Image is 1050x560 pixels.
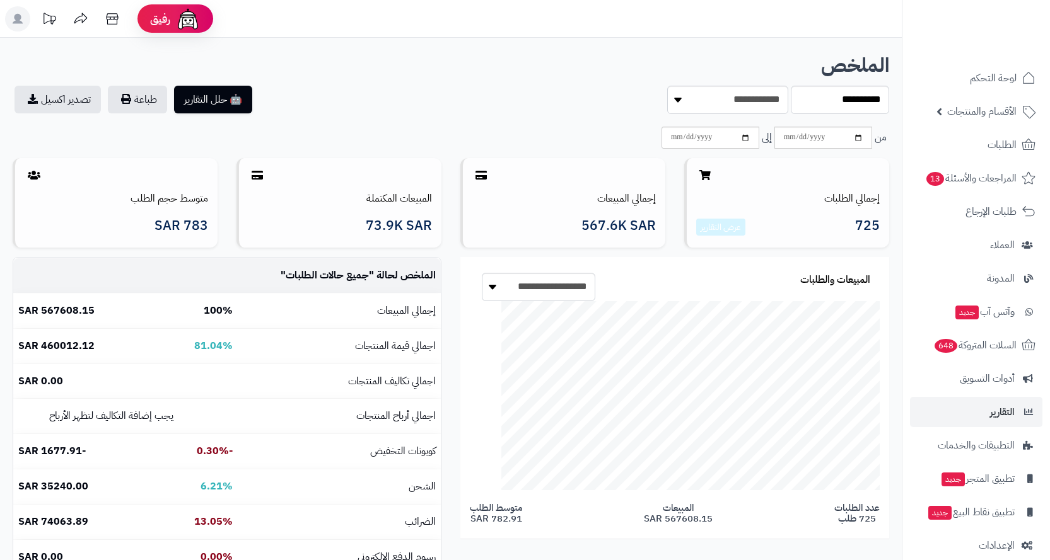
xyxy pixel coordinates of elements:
[194,338,233,353] b: 81.04%
[960,370,1015,387] span: أدوات التسويق
[18,443,86,459] b: -1677.91 SAR
[150,11,170,26] span: رفيق
[18,374,63,389] b: 0.00 SAR
[286,268,369,283] span: جميع حالات الطلبات
[955,306,979,319] span: جديد
[15,86,101,113] a: تصدير اكسيل
[990,403,1015,421] span: التقارير
[470,503,522,523] span: متوسط الطلب 782.91 SAR
[49,408,173,423] small: يجب إضافة التكاليف لتظهر الأرباح
[910,330,1042,360] a: السلات المتروكة648
[938,437,1015,454] span: التطبيقات والخدمات
[910,230,1042,260] a: العملاء
[834,503,880,523] span: عدد الطلبات 725 طلب
[701,220,741,234] a: عرض التقارير
[910,197,1042,227] a: طلبات الإرجاع
[910,297,1042,327] a: وآتس آبجديد
[366,219,432,233] span: 73.9K SAR
[988,136,1017,154] span: الطلبات
[197,443,233,459] b: -0.30%
[987,270,1015,287] span: المدونة
[800,275,870,286] h3: المبيعات والطلبات
[933,336,1017,354] span: السلات المتروكة
[18,303,95,318] b: 567608.15 SAR
[979,537,1015,554] span: الإعدادات
[824,191,880,206] a: إجمالي الطلبات
[964,29,1038,55] img: logo-2.png
[927,503,1015,521] span: تطبيق نقاط البيع
[928,506,952,520] span: جديد
[155,219,208,233] span: 783 SAR
[366,191,432,206] a: المبيعات المكتملة
[954,303,1015,321] span: وآتس آب
[238,258,441,293] td: الملخص لحالة " "
[855,219,880,236] span: 725
[965,203,1017,220] span: طلبات الإرجاع
[947,103,1017,120] span: الأقسام والمنتجات
[238,399,441,433] td: اجمالي أرباح المنتجات
[174,86,252,113] button: 🤖 حلل التقارير
[201,479,233,494] b: 6.21%
[910,464,1042,494] a: تطبيق المتجرجديد
[108,86,167,113] button: طباعة
[18,338,95,353] b: 460012.12 SAR
[910,430,1042,460] a: التطبيقات والخدمات
[18,479,88,494] b: 35240.00 SAR
[821,50,889,80] b: الملخص
[581,219,656,233] span: 567.6K SAR
[33,6,65,35] a: تحديثات المنصة
[910,397,1042,427] a: التقارير
[926,172,945,186] span: 13
[910,130,1042,160] a: الطلبات
[875,130,887,145] span: من
[762,130,772,145] span: إلى
[18,514,88,529] b: 74063.89 SAR
[925,169,1017,187] span: المراجعات والأسئلة
[204,303,233,318] b: 100%
[238,294,441,328] td: إجمالي المبيعات
[910,263,1042,294] a: المدونة
[910,163,1042,193] a: المراجعات والأسئلة13
[175,6,201,31] img: ai-face.png
[597,191,656,206] a: إجمالي المبيعات
[990,236,1015,254] span: العملاء
[942,472,965,486] span: جديد
[910,363,1042,394] a: أدوات التسويق
[194,514,233,529] b: 13.05%
[644,503,713,523] span: المبيعات 567608.15 SAR
[970,69,1017,87] span: لوحة التحكم
[238,329,441,363] td: اجمالي قيمة المنتجات
[935,339,958,353] span: 648
[131,191,208,206] a: متوسط حجم الطلب
[238,469,441,504] td: الشحن
[910,497,1042,527] a: تطبيق نقاط البيعجديد
[238,434,441,469] td: كوبونات التخفيض
[238,505,441,539] td: الضرائب
[910,63,1042,93] a: لوحة التحكم
[238,364,441,399] td: اجمالي تكاليف المنتجات
[940,470,1015,488] span: تطبيق المتجر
